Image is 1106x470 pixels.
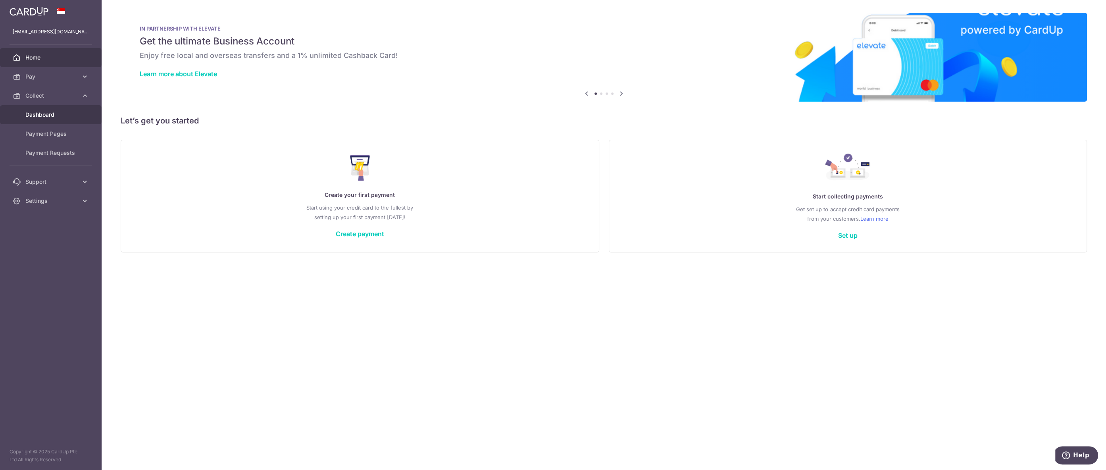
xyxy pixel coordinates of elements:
img: Make Payment [350,155,370,181]
h6: Enjoy free local and overseas transfers and a 1% unlimited Cashback Card! [140,51,1068,60]
span: Dashboard [25,111,78,119]
p: IN PARTNERSHIP WITH ELEVATE [140,25,1068,32]
span: Pay [25,73,78,81]
span: Home [25,54,78,62]
a: Create payment [336,230,384,238]
a: Learn more [860,214,889,223]
img: Collect Payment [825,154,870,182]
span: Settings [25,197,78,205]
iframe: Opens a widget where you can find more information [1055,446,1098,466]
span: Payment Requests [25,149,78,157]
p: Create your first payment [137,190,583,200]
span: Payment Pages [25,130,78,138]
p: [EMAIL_ADDRESS][DOMAIN_NAME] [13,28,89,36]
span: Support [25,178,78,186]
img: Renovation banner [121,13,1087,102]
a: Set up [838,231,858,239]
img: CardUp [10,6,48,16]
p: Start collecting payments [625,192,1071,201]
p: Start using your credit card to the fullest by setting up your first payment [DATE]! [137,203,583,222]
h5: Get the ultimate Business Account [140,35,1068,48]
h5: Let’s get you started [121,114,1087,127]
span: Collect [25,92,78,100]
p: Get set up to accept credit card payments from your customers. [625,204,1071,223]
a: Learn more about Elevate [140,70,217,78]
